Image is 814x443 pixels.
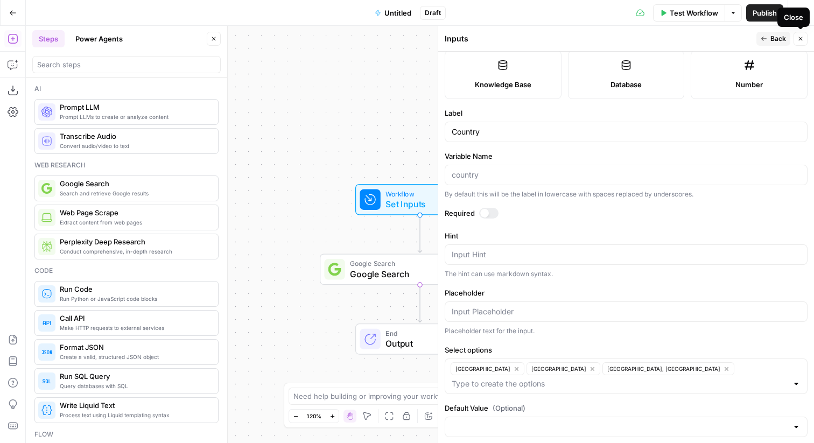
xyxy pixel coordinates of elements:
span: Prompt LLMs to create or analyze content [60,112,209,121]
span: Perplexity Deep Research [60,236,209,247]
button: Power Agents [69,30,129,47]
span: Google Search [350,268,486,280]
span: Untitled [384,8,411,18]
span: [GEOGRAPHIC_DATA] [455,364,510,373]
input: country [452,170,801,180]
span: 120% [306,412,321,420]
label: Default Value [445,403,808,413]
span: Database [610,79,642,90]
div: Flow [34,430,219,439]
button: [GEOGRAPHIC_DATA] [451,362,524,375]
label: Variable Name [445,151,808,161]
span: Create a valid, structured JSON object [60,353,209,361]
button: Untitled [368,4,418,22]
input: Input Placeholder [452,306,801,317]
div: The hint can use markdown syntax. [445,269,808,279]
span: Call API [60,313,209,324]
div: Web research [34,160,219,170]
g: Edge from step_1 to end [418,285,422,322]
span: Output [385,337,473,350]
span: Extract content from web pages [60,218,209,227]
label: Placeholder [445,287,808,298]
button: Test Workflow [653,4,725,22]
span: Format JSON [60,342,209,353]
span: Workflow [385,188,450,199]
div: WorkflowSet InputsInputs [320,184,520,215]
span: [GEOGRAPHIC_DATA], [GEOGRAPHIC_DATA] [607,364,720,373]
span: Make HTTP requests to external services [60,324,209,332]
span: (Optional) [493,403,525,413]
label: Label [445,108,808,118]
span: Knowledge Base [475,79,531,90]
span: Transcribe Audio [60,131,209,142]
div: Close [784,12,803,23]
span: Search and retrieve Google results [60,189,209,198]
span: Run Code [60,284,209,294]
input: Input Label [452,126,801,137]
span: Run SQL Query [60,371,209,382]
button: Steps [32,30,65,47]
span: Prompt LLM [60,102,209,112]
span: End [385,328,473,339]
button: [GEOGRAPHIC_DATA], [GEOGRAPHIC_DATA] [602,362,734,375]
div: Code [34,266,219,276]
span: Google Search [60,178,209,189]
span: Process text using Liquid templating syntax [60,411,209,419]
span: Google Search [350,258,486,269]
div: Ai [34,84,219,94]
input: Type to create the options [452,378,788,389]
input: Search steps [37,59,216,70]
span: Test Workflow [670,8,718,18]
div: Placeholder text for the input. [445,326,808,336]
span: Convert audio/video to text [60,142,209,150]
span: Draft [425,8,441,18]
g: Edge from start to step_1 [418,215,422,253]
label: Hint [445,230,808,241]
span: Query databases with SQL [60,382,209,390]
span: Number [735,79,763,90]
button: Publish [746,4,783,22]
div: Inputs [445,33,753,44]
div: Google SearchGoogle SearchStep 1 [320,254,520,285]
div: EndOutput [320,324,520,355]
button: [GEOGRAPHIC_DATA] [527,362,600,375]
span: [GEOGRAPHIC_DATA] [531,364,586,373]
span: Publish [753,8,777,18]
span: Write Liquid Text [60,400,209,411]
span: Run Python or JavaScript code blocks [60,294,209,303]
div: By default this will be the label in lowercase with spaces replaced by underscores. [445,189,808,199]
span: Web Page Scrape [60,207,209,218]
label: Select options [445,344,808,355]
span: Back [770,34,786,44]
span: Conduct comprehensive, in-depth research [60,247,209,256]
label: Required [445,208,808,219]
span: Set Inputs [385,198,450,210]
button: Back [756,32,790,46]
